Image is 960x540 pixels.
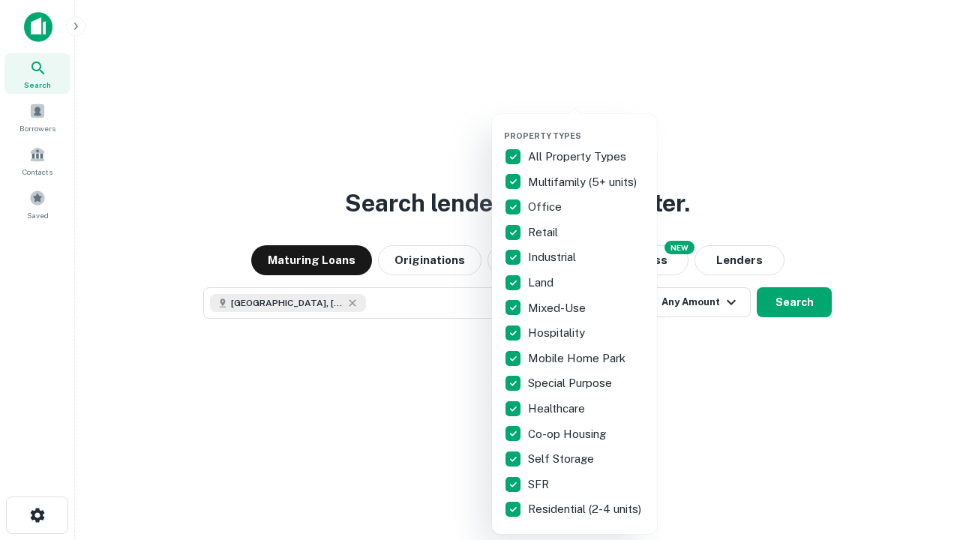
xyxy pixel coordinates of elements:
[528,324,588,342] p: Hospitality
[528,274,556,292] p: Land
[528,173,640,191] p: Multifamily (5+ units)
[528,475,552,493] p: SFR
[504,131,581,140] span: Property Types
[528,198,565,216] p: Office
[885,420,960,492] iframe: Chat Widget
[528,349,628,367] p: Mobile Home Park
[528,450,597,468] p: Self Storage
[528,500,644,518] p: Residential (2-4 units)
[528,374,615,392] p: Special Purpose
[528,248,579,266] p: Industrial
[528,148,629,166] p: All Property Types
[528,223,561,241] p: Retail
[528,299,589,317] p: Mixed-Use
[528,425,609,443] p: Co-op Housing
[528,400,588,418] p: Healthcare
